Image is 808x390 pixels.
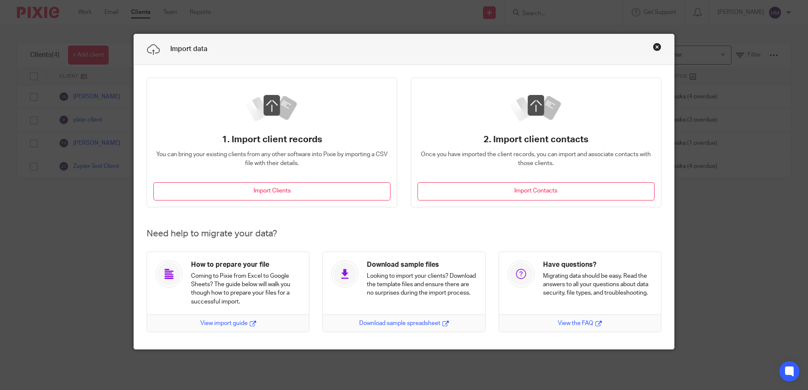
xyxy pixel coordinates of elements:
span: Import data [170,46,207,52]
p: Once you have imported the client records, you can import and associate contacts with those clients. [420,150,652,168]
h4: 1. Import client records [156,133,388,146]
p: You can bring your existing clients from any other software into Pixie by importing a CSV file wi... [156,150,388,168]
h4: 2. Import client contacts [420,133,652,146]
button: Close this dialog window [653,43,661,51]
